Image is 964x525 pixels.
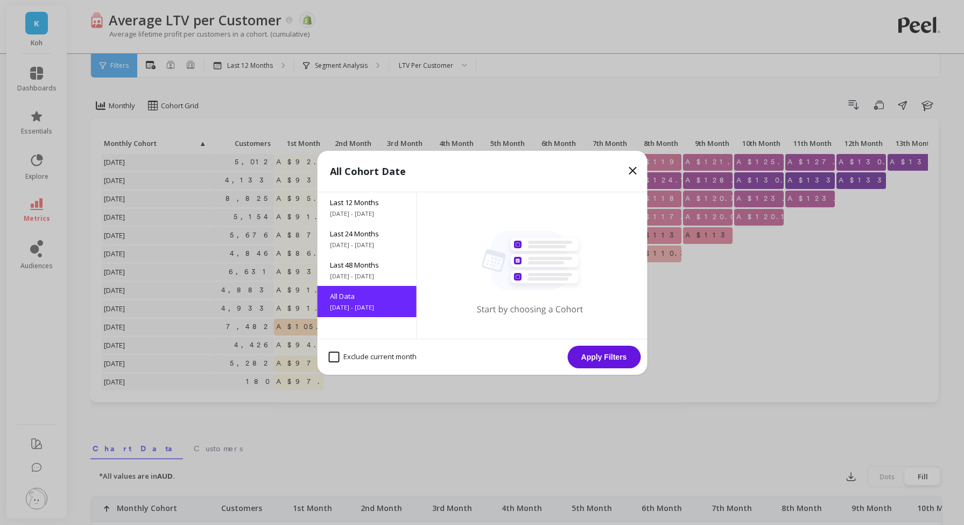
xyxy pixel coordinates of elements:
button: Apply Filters [567,346,641,368]
span: All Data [330,291,403,301]
p: All Cohort Date [330,164,406,179]
span: Exclude current month [328,352,417,362]
span: [DATE] - [DATE] [330,241,403,249]
span: [DATE] - [DATE] [330,272,403,281]
span: [DATE] - [DATE] [330,209,403,218]
span: Last 48 Months [330,260,403,270]
span: Last 24 Months [330,229,403,239]
span: Last 12 Months [330,198,403,207]
span: [DATE] - [DATE] [330,303,403,312]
